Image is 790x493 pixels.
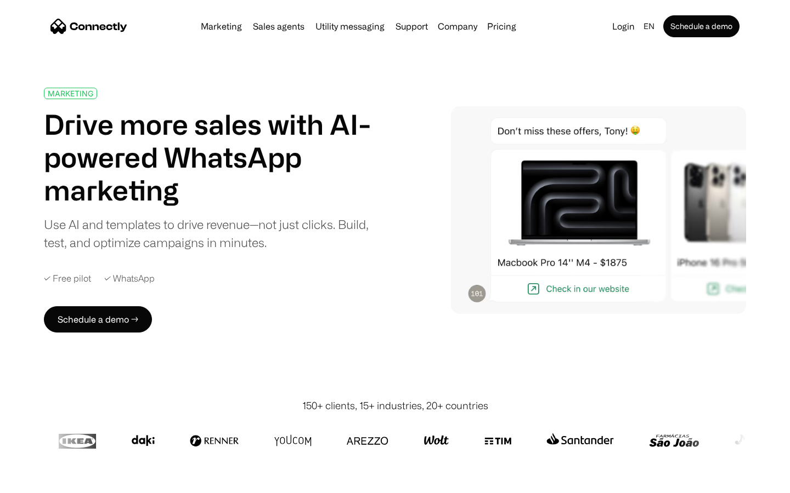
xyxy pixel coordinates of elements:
[302,398,488,413] div: 150+ clients, 15+ industries, 20+ countries
[663,15,740,37] a: Schedule a demo
[438,19,477,34] div: Company
[44,306,152,333] a: Schedule a demo →
[644,19,654,34] div: en
[48,89,93,98] div: MARKETING
[44,273,91,284] div: ✓ Free pilot
[639,19,661,34] div: en
[435,19,481,34] div: Company
[44,108,383,207] h1: Drive more sales with AI-powered WhatsApp marketing
[104,273,155,284] div: ✓ WhatsApp
[22,474,66,489] ul: Language list
[483,22,521,31] a: Pricing
[608,19,639,34] a: Login
[50,18,127,35] a: home
[391,22,432,31] a: Support
[44,215,383,251] div: Use AI and templates to drive revenue—not just clicks. Build, test, and optimize campaigns in min...
[196,22,246,31] a: Marketing
[311,22,389,31] a: Utility messaging
[249,22,309,31] a: Sales agents
[11,473,66,489] aside: Language selected: English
